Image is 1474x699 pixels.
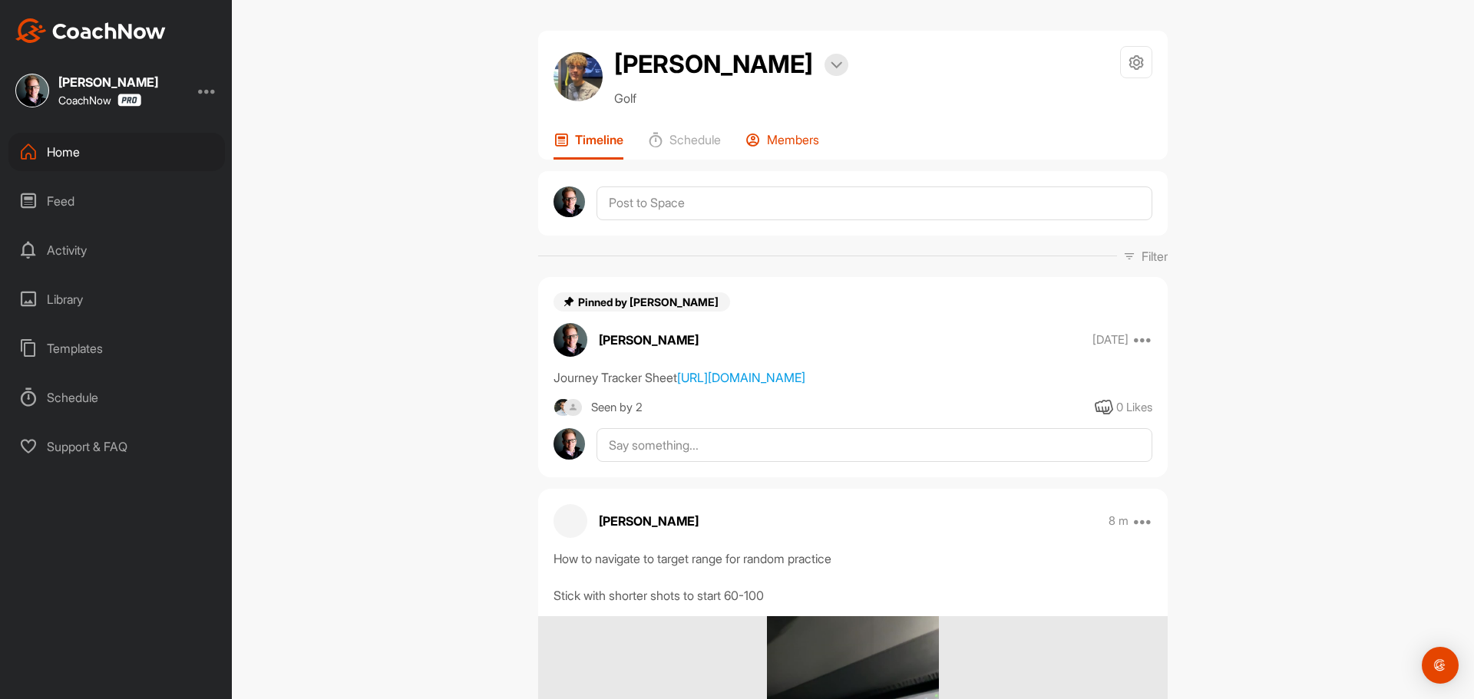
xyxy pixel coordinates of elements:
[575,132,623,147] p: Timeline
[8,182,225,220] div: Feed
[554,186,585,218] img: avatar
[677,370,805,385] a: [URL][DOMAIN_NAME]
[1142,247,1168,265] p: Filter
[8,133,225,171] div: Home
[8,427,225,466] div: Support & FAQ
[8,231,225,269] div: Activity
[614,46,813,83] h2: [PERSON_NAME]
[554,368,1152,387] div: Journey Tracker Sheet
[554,428,585,460] img: avatar
[15,18,166,43] img: CoachNow
[563,295,575,308] img: pin
[1092,332,1129,348] p: [DATE]
[117,94,141,107] img: CoachNow Pro
[614,89,848,107] p: Golf
[8,280,225,318] div: Library
[554,398,573,417] img: square_76566a645567896ed928f1fe9600d1e8.jpg
[599,331,699,349] p: [PERSON_NAME]
[554,323,587,357] img: avatar
[591,398,643,417] div: Seen by 2
[15,74,49,107] img: square_20b62fea31acd0f213c23be39da22987.jpg
[578,295,721,308] span: Pinned by [PERSON_NAME]
[831,61,842,69] img: arrow-down
[767,132,819,147] p: Members
[563,398,583,417] img: square_default-ef6cabf814de5a2bf16c804365e32c732080f9872bdf737d349900a9daf73cf9.png
[554,549,1152,605] div: How to navigate to target range for random practice Stick with shorter shots to start 60-100
[8,329,225,368] div: Templates
[8,378,225,417] div: Schedule
[58,76,158,88] div: [PERSON_NAME]
[58,94,141,107] div: CoachNow
[669,132,721,147] p: Schedule
[1422,647,1459,684] div: Open Intercom Messenger
[554,52,603,101] img: avatar
[1116,399,1152,417] div: 0 Likes
[599,512,699,530] p: [PERSON_NAME]
[1109,513,1129,529] p: 8 m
